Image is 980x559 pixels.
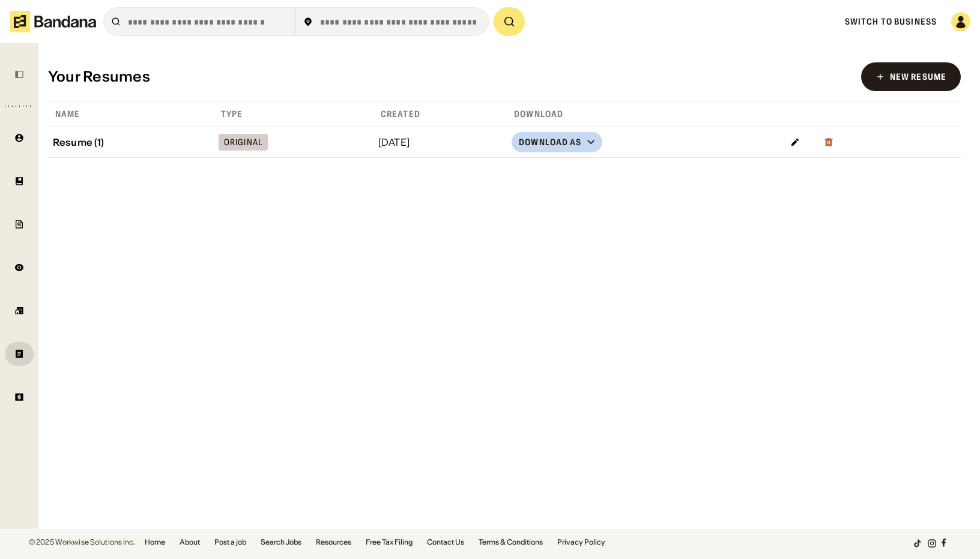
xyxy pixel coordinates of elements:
[845,16,937,27] a: Switch to Business
[519,137,581,148] div: Download as
[378,137,502,147] div: [DATE]
[427,539,464,546] a: Contact Us
[10,11,96,32] img: Bandana logotype
[479,539,543,546] a: Terms & Conditions
[557,539,605,546] a: Privacy Policy
[50,109,80,119] div: Name
[366,539,413,546] a: Free Tax Filing
[180,539,200,546] a: About
[890,73,946,81] div: New Resume
[316,539,351,546] a: Resources
[224,138,262,146] div: Original
[53,137,209,148] div: Resume (1)
[261,539,301,546] a: Search Jobs
[214,539,246,546] a: Post a job
[376,109,420,119] div: Created
[509,109,563,119] div: Download
[29,539,135,546] div: © 2025 Workwise Solutions Inc.
[48,68,150,86] div: Your Resumes
[145,539,165,546] a: Home
[216,109,243,119] div: Type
